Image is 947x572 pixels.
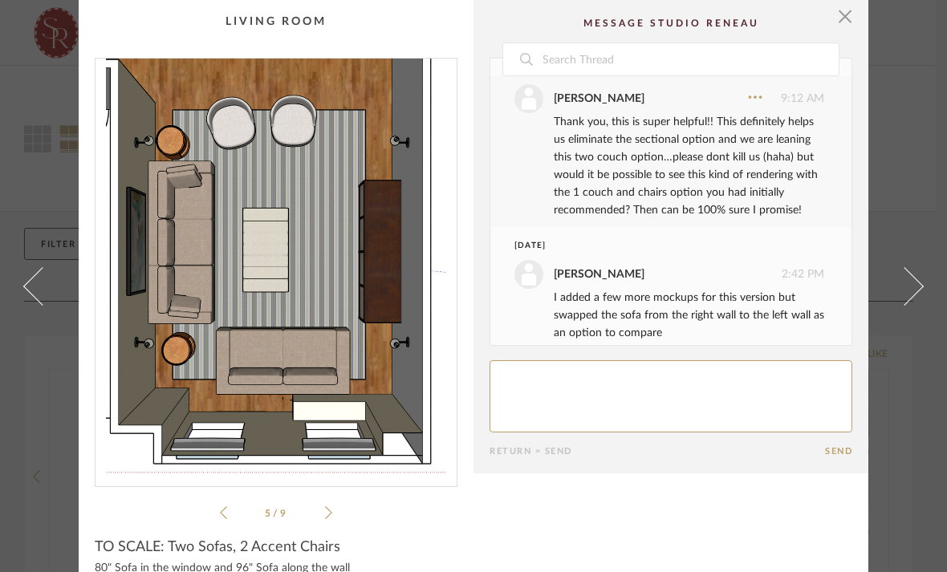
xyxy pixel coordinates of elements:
[514,240,795,252] div: [DATE]
[96,59,457,473] div: 4
[825,446,852,456] button: Send
[541,43,839,75] input: Search Thread
[514,84,824,113] div: 9:12 AM
[554,266,644,283] div: [PERSON_NAME]
[95,538,340,556] span: TO SCALE: Two Sofas, 2 Accent Chairs
[490,446,825,456] div: Return = Send
[514,260,824,289] div: 2:42 PM
[273,509,280,518] span: /
[554,113,824,219] div: Thank you, this is super helpful!! This definitely helps us eliminate the sectional option and we...
[96,59,457,473] img: 47cfa151-0e3c-45ad-83e3-a5c68e42c563_1000x1000.jpg
[554,90,644,108] div: [PERSON_NAME]
[265,509,273,518] span: 5
[280,509,288,518] span: 9
[554,289,824,342] div: I added a few more mockups for this version but swapped the sofa from the right wall to the left ...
